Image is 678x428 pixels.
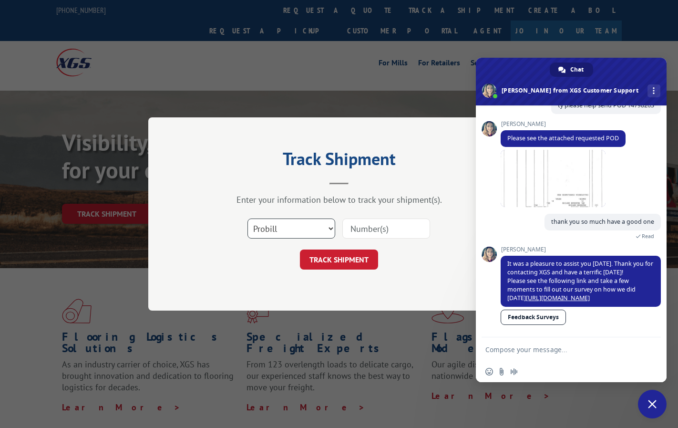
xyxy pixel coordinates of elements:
a: Close chat [638,390,667,418]
div: Enter your information below to track your shipment(s). [196,194,482,205]
span: Chat [570,63,584,77]
span: [PERSON_NAME] [501,246,661,253]
input: Number(s) [342,219,430,239]
a: Feedback Surveys [501,310,566,325]
span: Read [642,233,654,240]
span: thank you so much have a good one [551,218,654,226]
span: Please see the attached requested POD [507,134,619,142]
textarea: Compose your message... [485,337,638,361]
span: Send a file [498,368,505,376]
span: It was a pleasure to assist you [DATE]. Thank you for contacting XGS and have a terrific [DATE]! ... [507,260,653,302]
span: Insert an emoji [485,368,493,376]
span: Audio message [510,368,518,376]
a: [URL][DOMAIN_NAME] [526,294,590,302]
h2: Track Shipment [196,152,482,170]
button: TRACK SHIPMENT [300,250,378,270]
span: [PERSON_NAME] [501,121,626,127]
a: Chat [550,63,593,77]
